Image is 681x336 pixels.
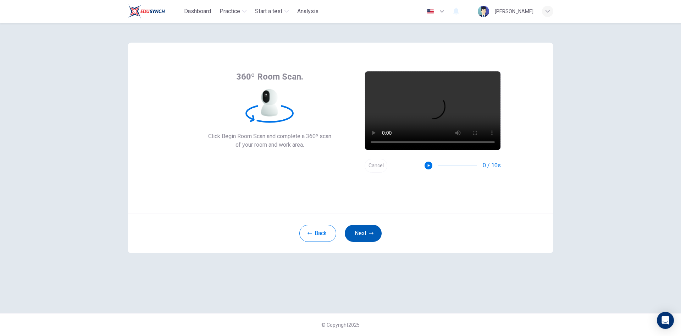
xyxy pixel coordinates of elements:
span: 360º Room Scan. [236,71,303,82]
span: Dashboard [184,7,211,16]
img: en [426,9,435,14]
button: Back [299,225,336,242]
img: Train Test logo [128,4,165,18]
button: Analysis [294,5,321,18]
div: [PERSON_NAME] [495,7,533,16]
span: Start a test [255,7,282,16]
span: of your room and work area. [208,141,331,149]
button: Next [345,225,382,242]
button: Dashboard [181,5,214,18]
img: Profile picture [478,6,489,17]
button: Start a test [252,5,292,18]
span: Click Begin Room Scan and complete a 360º scan [208,132,331,141]
span: 0 / 10s [483,161,501,170]
a: Train Test logo [128,4,181,18]
span: © Copyright 2025 [321,322,360,328]
button: Cancel [365,159,387,173]
span: Analysis [297,7,319,16]
span: Practice [220,7,240,16]
div: Open Intercom Messenger [657,312,674,329]
button: Practice [217,5,249,18]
